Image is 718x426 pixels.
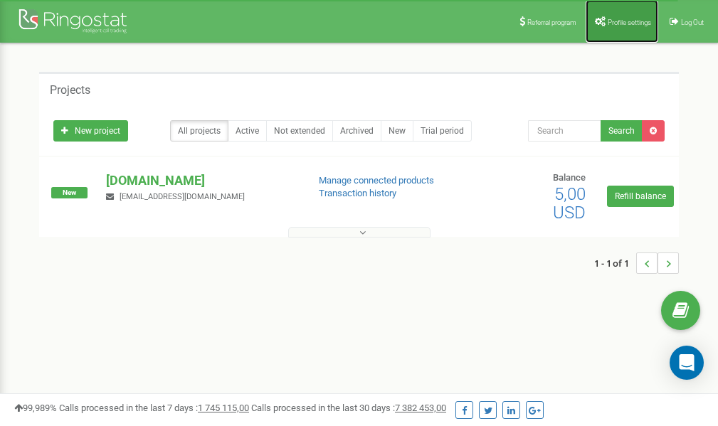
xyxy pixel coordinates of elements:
[527,18,576,26] span: Referral program
[594,252,636,274] span: 1 - 1 of 1
[594,238,679,288] nav: ...
[681,18,704,26] span: Log Out
[395,403,446,413] u: 7 382 453,00
[670,346,704,380] div: Open Intercom Messenger
[319,188,396,198] a: Transaction history
[251,403,446,413] span: Calls processed in the last 30 days :
[266,120,333,142] a: Not extended
[50,84,90,97] h5: Projects
[51,187,88,198] span: New
[319,175,434,186] a: Manage connected products
[170,120,228,142] a: All projects
[106,171,295,190] p: [DOMAIN_NAME]
[228,120,267,142] a: Active
[528,120,601,142] input: Search
[413,120,472,142] a: Trial period
[608,18,651,26] span: Profile settings
[53,120,128,142] a: New project
[607,186,674,207] a: Refill balance
[332,120,381,142] a: Archived
[553,184,586,223] span: 5,00 USD
[381,120,413,142] a: New
[14,403,57,413] span: 99,989%
[553,172,586,183] span: Balance
[601,120,643,142] button: Search
[59,403,249,413] span: Calls processed in the last 7 days :
[198,403,249,413] u: 1 745 115,00
[120,192,245,201] span: [EMAIL_ADDRESS][DOMAIN_NAME]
